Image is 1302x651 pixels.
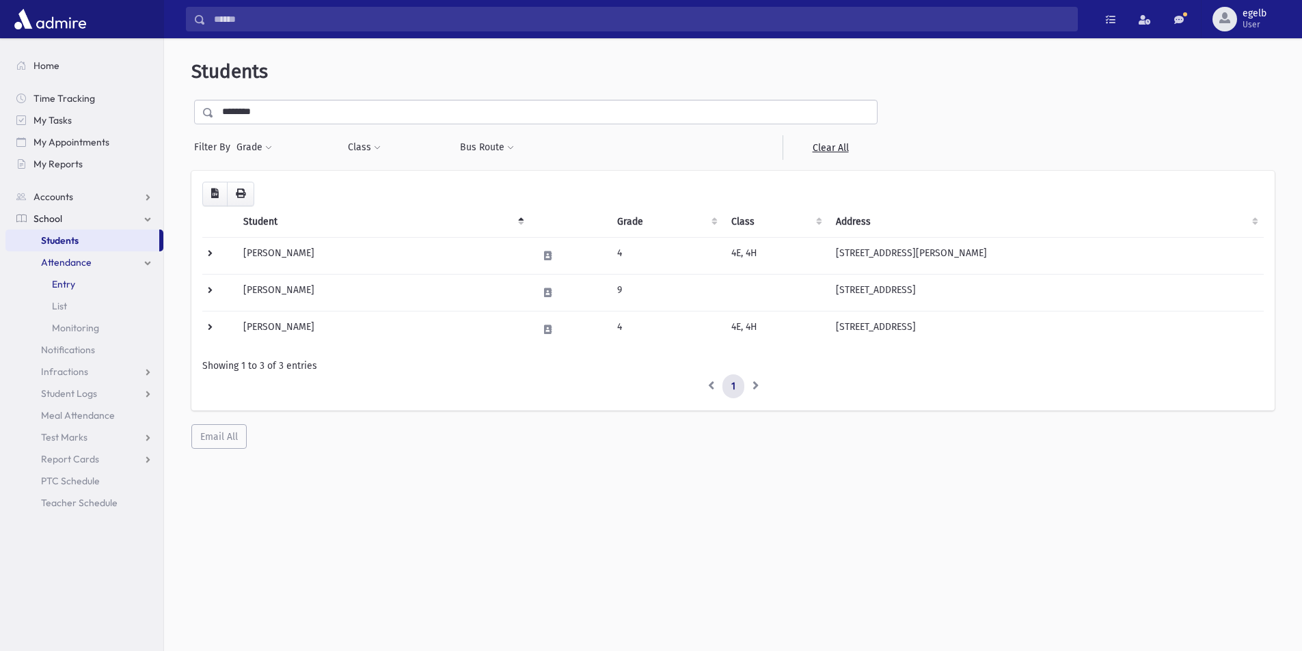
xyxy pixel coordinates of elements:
button: Grade [236,135,273,160]
span: Attendance [41,256,92,268]
td: [STREET_ADDRESS] [828,311,1264,348]
span: List [52,300,67,312]
td: 4 [609,311,723,348]
a: Time Tracking [5,87,163,109]
span: Filter By [194,140,236,154]
th: Class: activate to sort column ascending [723,206,828,238]
span: PTC Schedule [41,475,100,487]
span: Student Logs [41,387,97,400]
span: My Tasks [33,114,72,126]
a: Attendance [5,251,163,273]
a: PTC Schedule [5,470,163,492]
th: Grade: activate to sort column ascending [609,206,723,238]
span: My Reports [33,158,83,170]
td: 4E, 4H [723,311,828,348]
div: Showing 1 to 3 of 3 entries [202,359,1264,373]
span: User [1243,19,1266,30]
span: Entry [52,278,75,290]
span: Report Cards [41,453,99,465]
span: School [33,212,62,225]
span: Notifications [41,344,95,356]
span: Home [33,59,59,72]
td: [PERSON_NAME] [235,237,529,274]
a: Student Logs [5,383,163,404]
span: Teacher Schedule [41,497,118,509]
th: Address: activate to sort column ascending [828,206,1264,238]
input: Search [206,7,1077,31]
button: Email All [191,424,247,449]
a: List [5,295,163,317]
a: Students [5,230,159,251]
img: AdmirePro [11,5,90,33]
td: [PERSON_NAME] [235,311,529,348]
a: 1 [722,374,744,399]
button: Bus Route [459,135,515,160]
span: Meal Attendance [41,409,115,421]
a: Notifications [5,339,163,361]
span: Students [41,234,79,247]
span: Time Tracking [33,92,95,105]
span: Infractions [41,365,88,378]
a: Home [5,55,163,77]
span: My Appointments [33,136,109,148]
th: Student: activate to sort column descending [235,206,529,238]
td: [STREET_ADDRESS][PERSON_NAME] [828,237,1264,274]
td: [STREET_ADDRESS] [828,274,1264,311]
span: Students [191,60,268,83]
td: [PERSON_NAME] [235,274,529,311]
span: Accounts [33,191,73,203]
span: Monitoring [52,322,99,334]
button: Class [347,135,381,160]
td: 4E, 4H [723,237,828,274]
a: My Appointments [5,131,163,153]
button: CSV [202,182,228,206]
a: Entry [5,273,163,295]
a: Infractions [5,361,163,383]
td: 9 [609,274,723,311]
a: Report Cards [5,448,163,470]
a: My Reports [5,153,163,175]
td: 4 [609,237,723,274]
span: egelb [1243,8,1266,19]
a: Test Marks [5,426,163,448]
a: Clear All [783,135,878,160]
a: School [5,208,163,230]
a: Accounts [5,186,163,208]
button: Print [227,182,254,206]
a: My Tasks [5,109,163,131]
a: Teacher Schedule [5,492,163,514]
a: Monitoring [5,317,163,339]
span: Test Marks [41,431,87,443]
a: Meal Attendance [5,404,163,426]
